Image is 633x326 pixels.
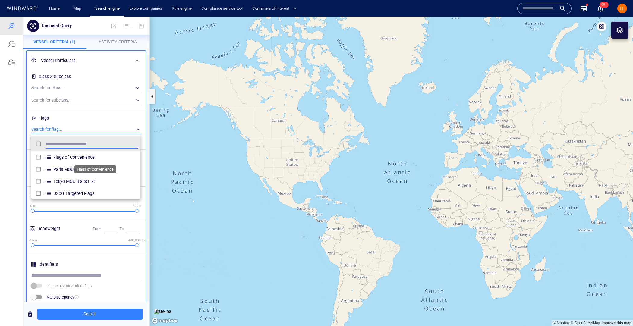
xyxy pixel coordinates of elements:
[169,3,194,14] a: Rule engine
[47,3,62,14] a: Home
[600,2,609,8] span: 99+
[93,3,122,14] a: Search engine
[596,4,605,13] a: 99+
[53,173,138,180] span: USCG Targeted Flags
[199,3,245,14] a: Compliance service tool
[53,149,138,156] span: Paris MOU Grey List
[597,5,604,12] div: Notification center
[616,2,628,14] button: LL
[53,137,138,144] span: Flags of Convenience
[71,3,86,14] a: Map
[620,6,625,11] span: LL
[31,134,140,180] div: grid
[45,3,64,14] button: Home
[597,5,604,12] button: 99+
[127,3,165,14] a: Explore companies
[252,5,297,12] span: Containers of interest
[53,161,138,168] span: Tokyo MOU Black List
[250,3,302,14] button: Containers of interest
[69,3,88,14] button: Map
[607,299,628,321] iframe: Chat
